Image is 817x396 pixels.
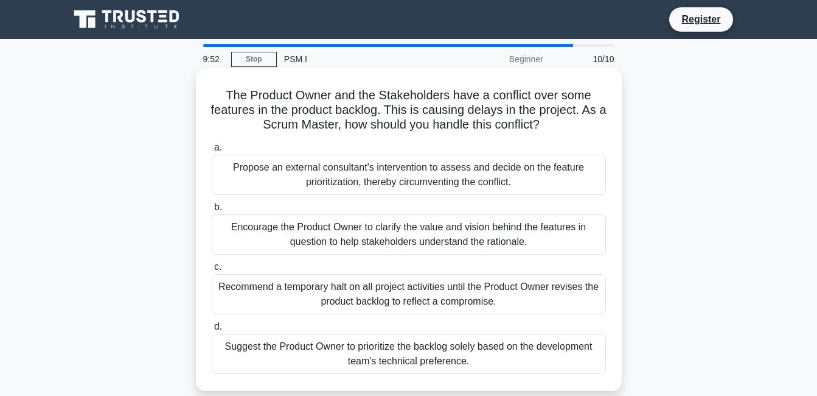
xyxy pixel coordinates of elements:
h5: The Product Owner and the Stakeholders have a conflict over some features in the product backlog.... [210,88,607,133]
span: a. [214,142,222,152]
div: 10/10 [551,47,622,71]
div: Encourage the Product Owner to clarify the value and vision behind the features in question to he... [212,214,606,255]
div: PSM I [277,47,444,71]
div: Propose an external consultant's intervention to assess and decide on the feature prioritization,... [212,155,606,195]
div: Suggest the Product Owner to prioritize the backlog solely based on the development team's techni... [212,334,606,374]
span: d. [214,321,222,331]
a: Stop [231,52,277,67]
span: b. [214,202,222,212]
div: Beginner [444,47,551,71]
a: Register [674,12,728,27]
div: Recommend a temporary halt on all project activities until the Product Owner revises the product ... [212,274,606,314]
span: c. [214,261,221,272]
div: 9:52 [196,47,231,71]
